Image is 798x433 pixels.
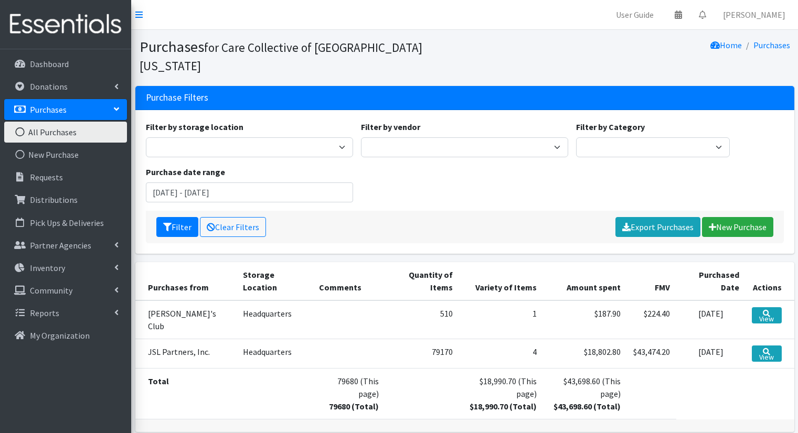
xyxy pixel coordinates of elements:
strong: 79680 (Total) [329,401,379,412]
a: Home [710,40,742,50]
p: Reports [30,308,59,318]
a: Partner Agencies [4,235,127,256]
td: 79680 (This page) [313,369,385,419]
td: 4 [459,339,543,369]
td: 1 [459,300,543,339]
td: 510 [385,300,459,339]
p: My Organization [30,330,90,341]
label: Filter by storage location [146,121,243,133]
th: FMV [627,262,676,300]
p: Partner Agencies [30,240,91,251]
p: Distributions [30,194,78,205]
label: Filter by vendor [361,121,420,133]
th: Amount spent [543,262,627,300]
th: Comments [313,262,385,300]
td: $187.90 [543,300,627,339]
label: Purchase date range [146,166,225,178]
th: Storage Location [237,262,313,300]
p: Requests [30,172,63,182]
a: New Purchase [4,144,127,165]
small: for Care Collective of [GEOGRAPHIC_DATA][US_STATE] [140,40,422,73]
a: Community [4,280,127,301]
a: Pick Ups & Deliveries [4,212,127,233]
a: All Purchases [4,122,127,143]
a: Purchases [753,40,790,50]
th: Quantity of Items [385,262,459,300]
p: Dashboard [30,59,69,69]
a: Export Purchases [615,217,700,237]
a: User Guide [608,4,662,25]
strong: Total [148,376,169,386]
p: Pick Ups & Deliveries [30,218,104,228]
a: Dashboard [4,53,127,74]
a: My Organization [4,325,127,346]
td: [PERSON_NAME]'s Club [135,300,237,339]
a: Distributions [4,189,127,210]
td: [DATE] [676,339,746,369]
label: Filter by Category [576,121,645,133]
p: Community [30,285,72,296]
a: Purchases [4,99,127,120]
img: HumanEssentials [4,7,127,42]
strong: $18,990.70 (Total) [470,401,537,412]
a: View [752,307,781,323]
td: 79170 [385,339,459,369]
p: Purchases [30,104,67,115]
p: Inventory [30,263,65,273]
td: $43,474.20 [627,339,676,369]
input: January 1, 2011 - December 31, 2011 [146,182,353,202]
td: Headquarters [237,339,313,369]
td: [DATE] [676,300,746,339]
td: $18,990.70 (This page) [459,369,543,419]
th: Variety of Items [459,262,543,300]
a: [PERSON_NAME] [715,4,794,25]
th: Actions [746,262,794,300]
td: $224.40 [627,300,676,339]
p: Donations [30,81,68,92]
button: Filter [156,217,198,237]
td: JSL Partners, Inc. [135,339,237,369]
a: New Purchase [702,217,773,237]
th: Purchased Date [676,262,746,300]
h1: Purchases [140,38,461,74]
a: View [752,345,781,362]
strong: $43,698.60 (Total) [554,401,621,412]
a: Clear Filters [200,217,266,237]
a: Inventory [4,257,127,278]
a: Reports [4,302,127,323]
th: Purchases from [135,262,237,300]
h3: Purchase Filters [146,92,208,103]
td: Headquarters [237,300,313,339]
td: $18,802.80 [543,339,627,369]
td: $43,698.60 (This page) [543,369,627,419]
a: Requests [4,167,127,188]
a: Donations [4,76,127,97]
